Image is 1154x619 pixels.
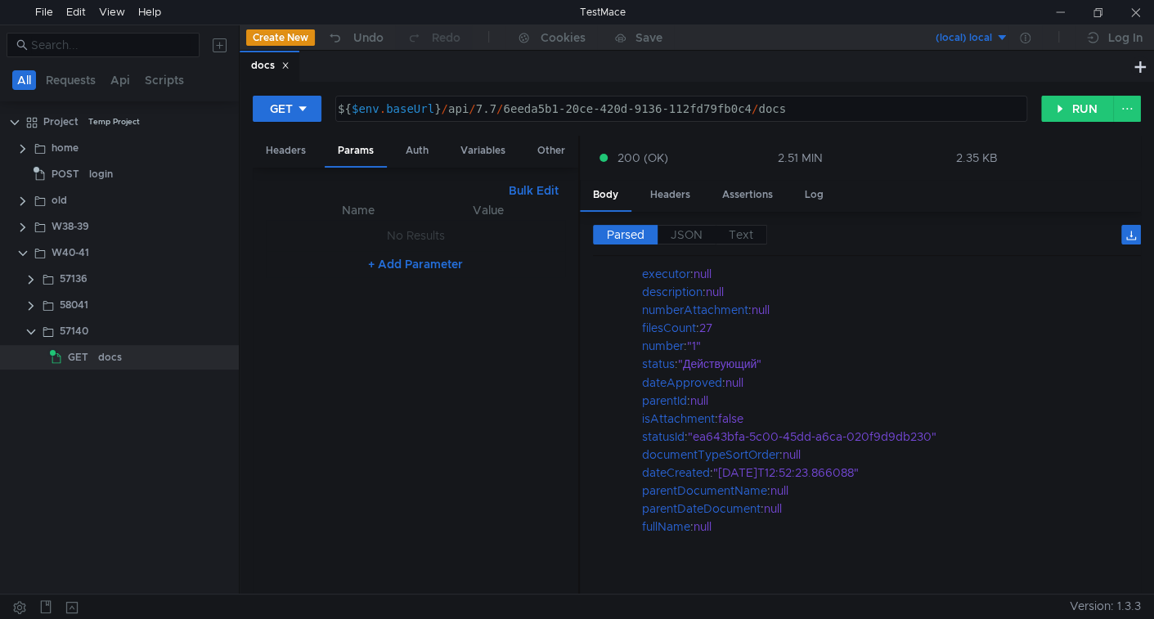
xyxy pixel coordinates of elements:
[251,57,290,74] div: docs
[709,180,786,210] div: Assertions
[642,481,1141,499] div: :
[690,391,1120,409] div: null
[764,499,1123,517] div: null
[52,162,79,186] span: POST
[642,301,748,319] div: numberAttachment
[292,200,424,220] th: Name
[642,517,1141,535] div: :
[140,70,189,90] button: Scripts
[395,25,472,50] button: Redo
[792,180,837,210] div: Log
[642,355,675,373] div: status
[678,355,1119,373] div: "Действующий"
[447,136,519,166] div: Variables
[642,463,1141,481] div: :
[642,283,1141,301] div: :
[1070,594,1141,618] span: Version: 1.3.3
[713,463,1120,481] div: "[DATE]T12:52:23.866088"
[315,25,395,50] button: Undo
[60,293,88,317] div: 58041
[687,337,1120,355] div: "1"
[502,181,565,200] button: Bulk Edit
[253,96,321,122] button: GET
[246,29,315,46] button: Create New
[752,301,1123,319] div: null
[770,481,1124,499] div: null
[642,517,690,535] div: fullName
[106,70,135,90] button: Api
[541,28,586,47] div: Cookies
[617,149,668,167] span: 200 (OK)
[694,265,1120,283] div: null
[642,391,687,409] div: parentId
[393,136,442,166] div: Auth
[52,136,79,160] div: home
[642,427,685,445] div: statusId
[424,200,552,220] th: Value
[956,150,998,165] div: 2.35 KB
[642,391,1141,409] div: :
[52,214,89,239] div: W38-39
[642,319,1141,337] div: :
[778,150,823,165] div: 2.51 MIN
[642,499,1141,517] div: :
[270,100,293,118] div: GET
[694,517,1120,535] div: null
[718,409,1121,427] div: false
[60,319,88,343] div: 57140
[432,28,460,47] div: Redo
[41,70,101,90] button: Requests
[642,355,1141,373] div: :
[642,445,779,463] div: documentTypeSortOrder
[642,265,690,283] div: executor
[31,36,190,54] input: Search...
[642,373,1141,391] div: :
[642,499,761,517] div: parentDateDocument
[361,254,469,274] button: + Add Parameter
[98,345,122,370] div: docs
[642,301,1141,319] div: :
[642,337,1141,355] div: :
[52,240,89,265] div: W40-41
[725,373,1121,391] div: null
[699,319,1120,337] div: 27
[12,70,36,90] button: All
[671,227,703,242] span: JSON
[524,136,578,166] div: Other
[580,180,631,212] div: Body
[43,110,79,134] div: Project
[642,265,1141,283] div: :
[642,373,722,391] div: dateApproved
[1041,96,1114,122] button: RUN
[607,227,644,242] span: Parsed
[783,445,1124,463] div: null
[642,427,1141,445] div: :
[936,30,992,46] div: (local) local
[88,110,140,134] div: Temp Project
[642,409,715,427] div: isAttachment
[325,136,387,168] div: Params
[635,32,662,43] div: Save
[60,267,88,291] div: 57136
[642,445,1141,463] div: :
[642,319,696,337] div: filesCount
[642,337,684,355] div: number
[353,28,384,47] div: Undo
[637,180,703,210] div: Headers
[68,345,88,370] span: GET
[1108,28,1143,47] div: Log In
[387,228,445,243] nz-embed-empty: No Results
[895,25,1008,51] button: (local) local
[688,427,1120,445] div: "ea643bfa-5c00-45dd-a6ca-020f9d9db230"
[642,463,710,481] div: dateCreated
[52,188,67,213] div: old
[729,227,753,242] span: Text
[89,162,113,186] div: login
[706,283,1120,301] div: null
[253,136,319,166] div: Headers
[642,283,703,301] div: description
[642,481,767,499] div: parentDocumentName
[642,409,1141,427] div: :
